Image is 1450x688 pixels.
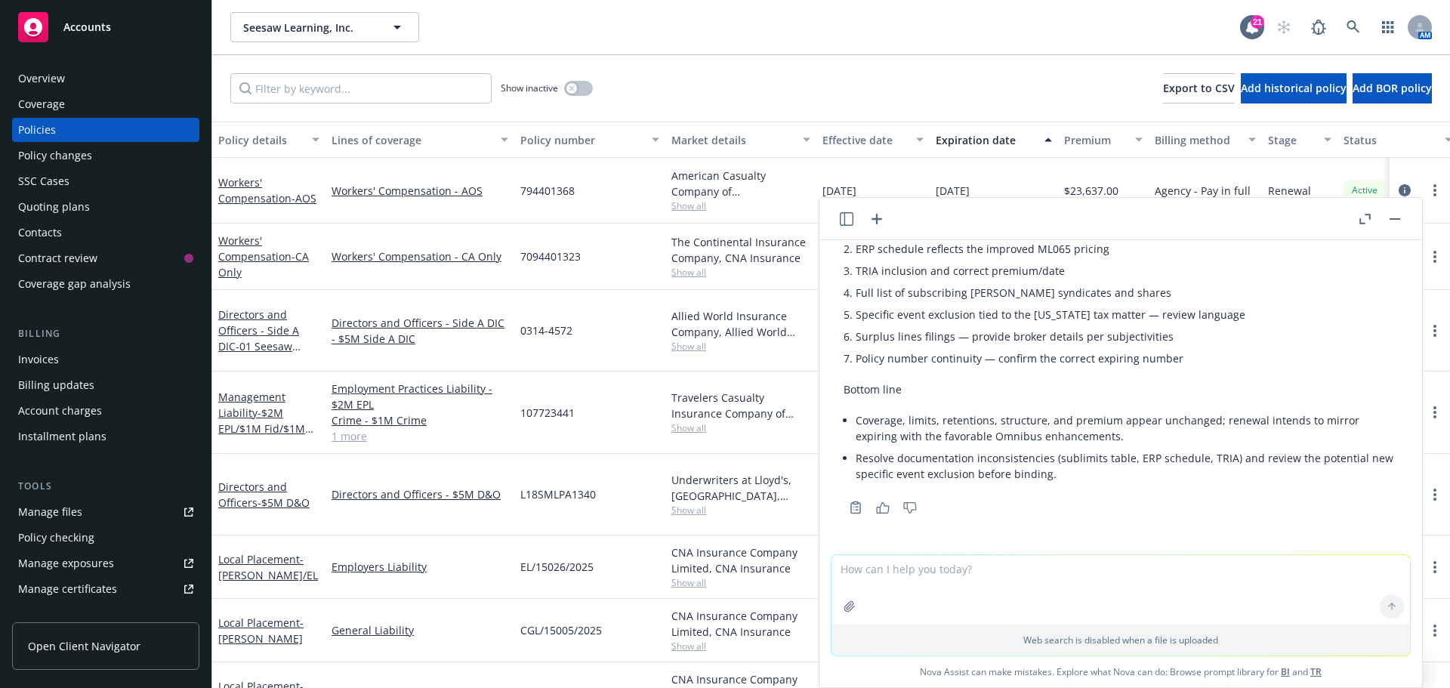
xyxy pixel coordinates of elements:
[671,504,810,517] span: Show all
[825,656,1416,687] span: Nova Assist can make mistakes. Explore what Nova can do: Browse prompt library for and
[1338,12,1368,42] a: Search
[1163,73,1235,103] button: Export to CSV
[822,132,907,148] div: Effective date
[520,322,572,338] span: 0314-4572
[18,195,90,219] div: Quoting plans
[1396,181,1414,199] a: circleInformation
[18,577,117,601] div: Manage certificates
[218,552,318,582] a: Local Placement
[332,559,508,575] a: Employers Liability
[1303,12,1334,42] a: Report a Bug
[12,424,199,449] a: Installment plans
[12,399,199,423] a: Account charges
[230,12,419,42] button: Seesaw Learning, Inc.
[671,266,810,279] span: Show all
[18,399,102,423] div: Account charges
[18,373,94,397] div: Billing updates
[18,221,62,245] div: Contacts
[12,169,199,193] a: SSC Cases
[12,66,199,91] a: Overview
[1163,81,1235,95] span: Export to CSV
[1064,183,1118,199] span: $23,637.00
[856,409,1398,447] li: Coverage, limits, retentions, structure, and premium appear unchanged; renewal intends to mirror ...
[1155,183,1251,199] span: Agency - Pay in full
[856,347,1398,369] li: Policy number continuity — confirm the correct expiring number
[18,526,94,550] div: Policy checking
[12,347,199,372] a: Invoices
[671,390,810,421] div: Travelers Casualty Insurance Company of America, Travelers Insurance, RT Specialty Insurance Serv...
[1426,486,1444,504] a: more
[930,122,1058,158] button: Expiration date
[856,238,1398,260] li: ERP schedule reflects the improved ML065 pricing
[218,233,309,279] a: Workers' Compensation
[230,73,492,103] input: Filter by keyword...
[520,248,581,264] span: 7094401323
[18,551,114,575] div: Manage exposures
[218,615,304,646] span: - [PERSON_NAME]
[332,412,508,428] a: Crime - $1M Crime
[520,622,602,638] span: CGL/15005/2025
[856,260,1398,282] li: TRIA inclusion and correct premium/date
[12,6,199,48] a: Accounts
[1155,132,1239,148] div: Billing method
[18,143,92,168] div: Policy changes
[1353,81,1432,95] span: Add BOR policy
[332,622,508,638] a: General Liability
[1350,184,1380,197] span: Active
[63,21,111,33] span: Accounts
[936,132,1035,148] div: Expiration date
[849,501,862,514] svg: Copy to clipboard
[1251,15,1264,29] div: 21
[292,191,316,205] span: - AOS
[12,246,199,270] a: Contract review
[671,472,810,504] div: Underwriters at Lloyd's, [GEOGRAPHIC_DATA], [PERSON_NAME] of [GEOGRAPHIC_DATA], Scale Underwritin...
[671,640,810,653] span: Show all
[218,552,318,582] span: - [PERSON_NAME]/EL
[18,347,59,372] div: Invoices
[856,447,1398,485] li: Resolve documentation inconsistencies (sublimits table, ERP schedule, TRIA) and review the potent...
[1426,622,1444,640] a: more
[12,551,199,575] a: Manage exposures
[12,603,199,627] a: Manage claims
[520,132,643,148] div: Policy number
[514,122,665,158] button: Policy number
[12,143,199,168] a: Policy changes
[18,92,65,116] div: Coverage
[1269,12,1299,42] a: Start snowing
[1268,132,1315,148] div: Stage
[1426,403,1444,421] a: more
[12,526,199,550] a: Policy checking
[822,183,856,199] span: [DATE]
[671,234,810,266] div: The Continental Insurance Company, CNA Insurance
[218,307,309,401] a: Directors and Officers - Side A DIC
[1281,665,1290,678] a: BI
[816,122,930,158] button: Effective date
[671,608,810,640] div: CNA Insurance Company Limited, CNA Insurance
[671,132,794,148] div: Market details
[1241,81,1347,95] span: Add historical policy
[856,325,1398,347] li: Surplus lines filings — provide broker details per subjectivities
[1373,12,1403,42] a: Switch app
[1426,558,1444,576] a: more
[218,390,305,452] a: Management Liability
[671,199,810,212] span: Show all
[1344,132,1436,148] div: Status
[28,638,140,654] span: Open Client Navigator
[1310,665,1322,678] a: TR
[18,169,69,193] div: SSC Cases
[1064,132,1126,148] div: Premium
[671,576,810,589] span: Show all
[12,479,199,494] div: Tools
[218,615,304,646] a: Local Placement
[1426,181,1444,199] a: more
[12,500,199,524] a: Manage files
[1149,122,1262,158] button: Billing method
[856,304,1398,325] li: Specific event exclusion tied to the [US_STATE] tax matter — review language
[520,183,575,199] span: 794401368
[18,500,82,524] div: Manage files
[332,381,508,412] a: Employment Practices Liability - $2M EPL
[1426,322,1444,340] a: more
[332,248,508,264] a: Workers' Compensation - CA Only
[332,428,508,444] a: 1 more
[218,132,303,148] div: Policy details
